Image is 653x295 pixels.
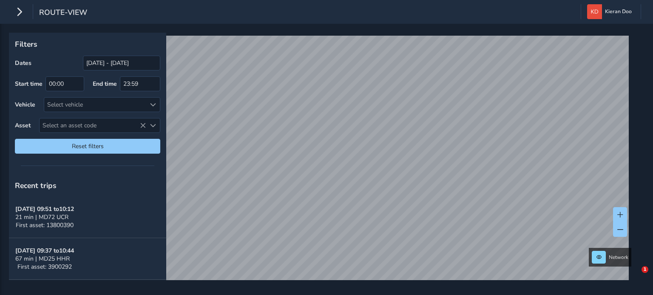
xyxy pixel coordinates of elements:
[15,247,74,255] strong: [DATE] 09:37 to 10:44
[15,255,70,263] span: 67 min | MD25 HHR
[21,142,154,150] span: Reset filters
[15,205,74,213] strong: [DATE] 09:51 to 10:12
[587,4,635,19] button: Kieran Doo
[15,101,35,109] label: Vehicle
[40,118,146,132] span: Select an asset code
[44,98,146,112] div: Select vehicle
[15,180,57,191] span: Recent trips
[15,121,31,129] label: Asset
[12,36,629,290] canvas: Map
[605,4,632,19] span: Kieran Doo
[17,263,72,271] span: First asset: 3900292
[15,213,68,221] span: 21 min | MD72 UCR
[146,118,160,132] div: Select an asset code
[9,238,166,280] button: [DATE] 09:37 to10:4467 min | MD25 HHRFirst asset: 3900292
[16,221,74,229] span: First asset: 13800390
[15,139,160,154] button: Reset filters
[15,39,160,50] p: Filters
[587,4,602,19] img: diamond-layout
[15,80,43,88] label: Start time
[93,80,117,88] label: End time
[624,266,644,287] iframe: Intercom live chat
[609,254,628,261] span: Network
[642,266,648,273] span: 1
[15,59,31,67] label: Dates
[9,197,166,238] button: [DATE] 09:51 to10:1221 min | MD72 UCRFirst asset: 13800390
[39,7,87,19] span: route-view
